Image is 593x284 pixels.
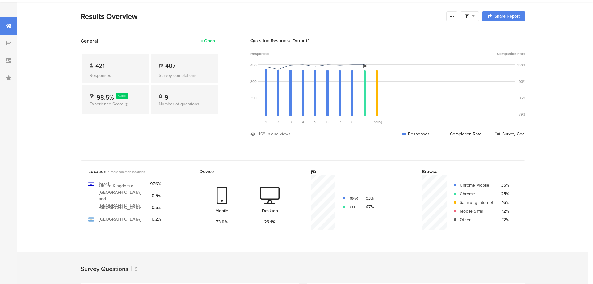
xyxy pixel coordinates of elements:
[150,216,161,223] div: 0.2%
[97,93,114,102] span: 98.5%
[460,182,493,189] div: Chrome Mobile
[363,64,367,68] i: Survey Goal
[150,193,161,199] div: 0.5%
[250,79,257,84] div: 300
[351,120,353,125] span: 8
[88,168,174,175] div: Location
[250,37,525,44] div: Question Response Dropoff
[498,208,509,214] div: 12%
[250,51,269,57] span: Responses
[460,217,493,223] div: Other
[494,14,520,19] span: Share Report
[108,169,145,174] span: 4 most common locations
[81,264,128,273] div: Survey Questions
[265,131,291,137] div: unique views
[364,120,366,125] span: 9
[99,216,141,223] div: [GEOGRAPHIC_DATA]
[99,204,141,211] div: [GEOGRAPHIC_DATA]
[314,120,316,125] span: 5
[216,219,228,225] div: 73.9%
[165,93,168,99] div: 9
[250,63,257,68] div: 450
[517,63,525,68] div: 100%
[290,120,292,125] span: 3
[402,131,430,137] div: Responses
[348,204,358,210] div: גבר
[348,195,358,201] div: אישה
[99,181,109,187] div: Israel
[258,131,265,137] div: 468
[326,120,329,125] span: 6
[460,208,493,214] div: Mobile Safari
[264,219,275,225] div: 26.1%
[363,204,374,210] div: 47%
[204,38,215,44] div: Open
[95,61,105,70] span: 421
[90,101,124,107] span: Experience Score
[460,191,493,197] div: Chrome
[277,120,279,125] span: 2
[519,79,525,84] div: 93%
[497,51,525,57] span: Completion Rate
[99,183,145,209] div: United Kingdom of [GEOGRAPHIC_DATA] and [GEOGRAPHIC_DATA]
[251,95,257,100] div: 150
[519,95,525,100] div: 86%
[165,61,175,70] span: 407
[498,199,509,206] div: 16%
[159,72,211,79] div: Survey completions
[460,199,493,206] div: Samsung Internet
[131,265,138,273] div: 9
[371,120,383,125] div: Ending
[498,217,509,223] div: 12%
[498,191,509,197] div: 25%
[444,131,482,137] div: Completion Rate
[215,208,228,214] div: Mobile
[495,131,525,137] div: Survey Goal
[118,93,126,98] span: Good
[159,101,199,107] span: Number of questions
[150,204,161,211] div: 0.5%
[363,195,374,201] div: 53%
[150,181,161,187] div: 97.6%
[81,11,443,22] div: Results Overview
[498,182,509,189] div: 35%
[200,168,285,175] div: Device
[311,168,397,175] div: מין
[262,208,278,214] div: Desktop
[90,72,141,79] div: Responses
[265,120,267,125] span: 1
[339,120,341,125] span: 7
[519,112,525,117] div: 79%
[302,120,304,125] span: 4
[81,37,98,45] span: General
[422,168,507,175] div: Browser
